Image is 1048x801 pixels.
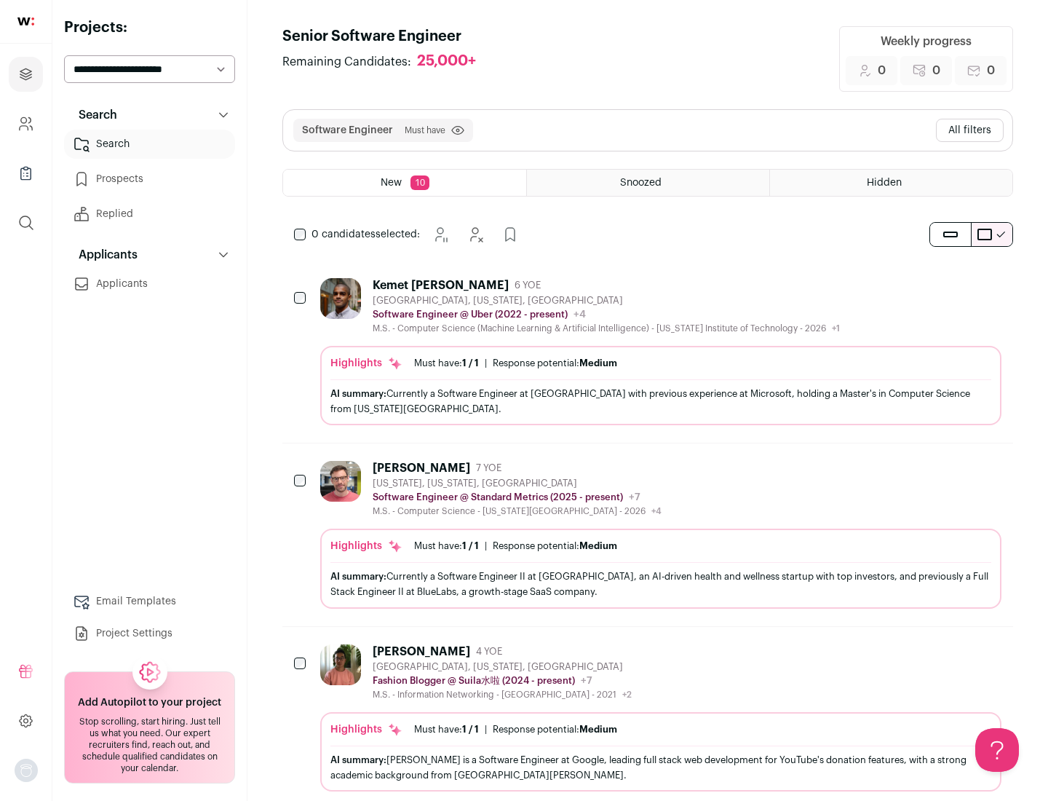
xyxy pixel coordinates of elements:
div: Response potential: [493,540,617,552]
span: 0 [987,62,995,79]
img: ebffc8b94a612106133ad1a79c5dcc917f1f343d62299c503ebb759c428adb03.jpg [320,644,361,685]
img: wellfound-shorthand-0d5821cbd27db2630d0214b213865d53afaa358527fdda9d0ea32b1df1b89c2c.svg [17,17,34,25]
a: Search [64,130,235,159]
span: Remaining Candidates: [282,53,411,71]
button: Open dropdown [15,759,38,782]
span: 1 / 1 [462,541,479,551]
div: Highlights [330,539,402,553]
div: Must have: [414,358,479,369]
span: 0 candidates [311,229,376,240]
span: Must have [405,125,445,136]
img: 92c6d1596c26b24a11d48d3f64f639effaf6bd365bf059bea4cfc008ddd4fb99.jpg [320,461,361,502]
span: +1 [832,324,840,333]
a: Replied [64,200,235,229]
span: AI summary: [330,572,386,581]
a: Email Templates [64,587,235,616]
a: Add Autopilot to your project Stop scrolling, start hiring. Just tell us what you need. Our exper... [64,671,235,784]
div: M.S. - Computer Science - [US_STATE][GEOGRAPHIC_DATA] - 2026 [373,505,662,517]
ul: | [414,358,617,369]
h2: Add Autopilot to your project [78,695,221,710]
div: [GEOGRAPHIC_DATA], [US_STATE], [GEOGRAPHIC_DATA] [373,661,632,673]
a: Snoozed [527,170,769,196]
div: 25,000+ [417,52,476,71]
div: Currently a Software Engineer II at [GEOGRAPHIC_DATA], an AI-driven health and wellness startup w... [330,569,991,599]
button: Add to Prospects [496,220,525,249]
div: Response potential: [493,358,617,369]
span: 0 [878,62,886,79]
span: Medium [579,358,617,368]
img: 927442a7649886f10e33b6150e11c56b26abb7af887a5a1dd4d66526963a6550.jpg [320,278,361,319]
a: Project Settings [64,619,235,648]
span: Snoozed [620,178,662,188]
span: AI summary: [330,755,386,765]
div: [GEOGRAPHIC_DATA], [US_STATE], [GEOGRAPHIC_DATA] [373,295,840,307]
button: Software Engineer [302,123,393,138]
div: [US_STATE], [US_STATE], [GEOGRAPHIC_DATA] [373,478,662,489]
span: +4 [573,309,586,320]
div: Must have: [414,724,479,735]
div: [PERSON_NAME] [373,644,470,659]
span: +7 [629,492,640,502]
ul: | [414,724,617,735]
div: Weekly progress [881,33,972,50]
ul: | [414,540,617,552]
p: Applicants [70,246,138,264]
a: Company Lists [9,156,43,191]
a: [PERSON_NAME] 4 YOE [GEOGRAPHIC_DATA], [US_STATE], [GEOGRAPHIC_DATA] Fashion Blogger @ Suila水啦 (2... [320,644,1001,792]
button: Hide [461,220,490,249]
div: Must have: [414,540,479,552]
a: [PERSON_NAME] 7 YOE [US_STATE], [US_STATE], [GEOGRAPHIC_DATA] Software Engineer @ Standard Metric... [320,461,1001,608]
span: Hidden [867,178,902,188]
span: Medium [579,541,617,551]
a: Company and ATS Settings [9,106,43,141]
span: 10 [410,175,429,190]
div: Kemet [PERSON_NAME] [373,278,509,293]
button: Snooze [426,220,455,249]
h1: Senior Software Engineer [282,26,491,47]
a: Applicants [64,269,235,299]
span: 1 / 1 [462,725,479,734]
p: Fashion Blogger @ Suila水啦 (2024 - present) [373,675,575,687]
a: Hidden [770,170,1012,196]
div: Response potential: [493,724,617,735]
span: 4 YOE [476,646,502,658]
div: Highlights [330,722,402,737]
span: 0 [932,62,940,79]
span: +4 [651,507,662,516]
span: Medium [579,725,617,734]
p: Software Engineer @ Uber (2022 - present) [373,309,568,320]
p: Software Engineer @ Standard Metrics (2025 - present) [373,492,623,503]
img: nopic.png [15,759,38,782]
div: Stop scrolling, start hiring. Just tell us what you need. Our expert recruiters find, reach out, ... [74,716,226,774]
span: +7 [581,676,592,686]
button: Applicants [64,240,235,269]
span: New [381,178,402,188]
div: [PERSON_NAME] is a Software Engineer at Google, leading full stack web development for YouTube's ... [330,752,991,783]
span: 1 / 1 [462,358,479,368]
span: 6 YOE [515,280,541,291]
a: Prospects [64,165,235,194]
div: M.S. - Information Networking - [GEOGRAPHIC_DATA] - 2021 [373,689,632,701]
h2: Projects: [64,17,235,38]
a: Kemet [PERSON_NAME] 6 YOE [GEOGRAPHIC_DATA], [US_STATE], [GEOGRAPHIC_DATA] Software Engineer @ Ub... [320,278,1001,425]
button: Search [64,100,235,130]
span: +2 [622,690,632,699]
span: 7 YOE [476,462,501,474]
span: AI summary: [330,389,386,398]
p: Search [70,106,117,124]
a: Projects [9,57,43,92]
iframe: Help Scout Beacon - Open [975,728,1019,772]
div: M.S. - Computer Science (Machine Learning & Artificial Intelligence) - [US_STATE] Institute of Te... [373,323,840,334]
div: Currently a Software Engineer at [GEOGRAPHIC_DATA] with previous experience at Microsoft, holding... [330,386,991,417]
span: selected: [311,227,420,242]
div: [PERSON_NAME] [373,461,470,476]
div: Highlights [330,356,402,371]
button: All filters [936,119,1004,142]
